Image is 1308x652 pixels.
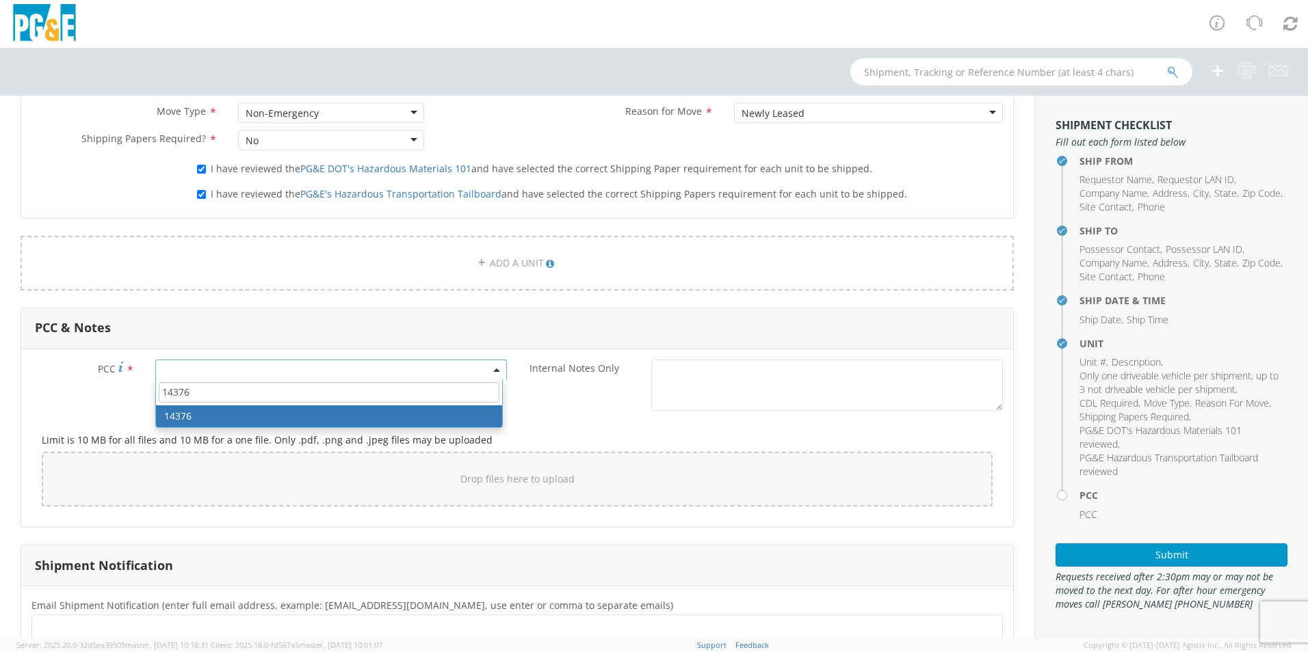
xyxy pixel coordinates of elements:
[529,362,619,375] span: Internal Notes Only
[35,321,111,335] h3: PCC & Notes
[742,107,805,120] div: Newly Leased
[1080,295,1287,305] h4: Ship Date & Time
[1080,173,1152,186] span: Requestor Name
[81,132,206,145] span: Shipping Papers Required?
[1080,369,1284,396] li: ,
[1080,200,1134,214] li: ,
[1080,396,1138,409] span: CDL Required
[1080,369,1279,396] span: Only one driveable vehicle per shipment, up to 3 not driveable vehicle per shipment
[1080,508,1097,521] span: PCC
[211,640,382,650] span: Client: 2025.18.0-fd567a5
[98,362,116,375] span: PCC
[1080,243,1160,256] span: Possessor Contact
[1056,135,1287,149] span: Fill out each form listed below
[1080,410,1189,423] span: Shipping Papers Required
[735,640,769,650] a: Feedback
[1080,187,1147,200] span: Company Name
[1157,173,1234,186] span: Requestor LAN ID
[1138,270,1165,283] span: Phone
[1080,451,1258,478] span: PG&E Hazardous Transportation Tailboard reviewed
[1144,396,1192,410] li: ,
[1153,256,1190,270] li: ,
[125,640,209,650] span: master, [DATE] 10:18:31
[1056,570,1287,611] span: Requests received after 2:30pm may or may not be moved to the next day. For after hour emergency ...
[246,107,319,120] div: Non-Emergency
[1193,187,1209,200] span: City
[1080,396,1140,410] li: ,
[1195,396,1271,410] li: ,
[1214,187,1237,200] span: State
[1138,200,1165,213] span: Phone
[1080,355,1106,368] span: Unit #
[299,640,382,650] span: master, [DATE] 10:01:07
[1084,640,1292,651] span: Copyright © [DATE]-[DATE] Agistix Inc., All Rights Reserved
[1242,187,1283,200] li: ,
[1080,490,1287,500] h4: PCC
[1242,256,1283,270] li: ,
[1214,256,1239,270] li: ,
[157,105,206,118] span: Move Type
[1080,313,1121,326] span: Ship Date
[1214,187,1239,200] li: ,
[1080,424,1242,450] span: PG&E DOT's Hazardous Materials 101 reviewed
[35,559,173,573] h3: Shipment Notification
[1080,355,1108,369] li: ,
[1080,270,1132,283] span: Site Contact
[1166,243,1244,256] li: ,
[1242,256,1281,269] span: Zip Code
[1195,396,1269,409] span: Reason For Move
[1127,313,1168,326] span: Ship Time
[1193,256,1211,270] li: ,
[1080,243,1162,256] li: ,
[1080,313,1123,327] li: ,
[1080,270,1134,284] li: ,
[1080,226,1287,236] h4: Ship To
[1144,396,1190,409] span: Move Type
[1080,187,1149,200] li: ,
[1166,243,1242,256] span: Possessor LAN ID
[211,187,907,200] span: I have reviewed the and have selected the correct Shipping Papers requirement for each unit to be...
[460,472,575,485] span: Drop files here to upload
[16,640,209,650] span: Server: 2025.20.0-32d5ea39505
[850,58,1192,85] input: Shipment, Tracking or Reference Number (at least 4 chars)
[1080,410,1191,424] li: ,
[1080,156,1287,166] h4: Ship From
[1080,424,1284,451] li: ,
[1214,256,1237,269] span: State
[1153,187,1190,200] li: ,
[1056,118,1172,133] strong: Shipment Checklist
[1193,256,1209,269] span: City
[1080,256,1149,270] li: ,
[1080,200,1132,213] span: Site Contact
[42,435,993,445] h5: Limit is 10 MB for all files and 10 MB for a one file. Only .pdf, .png and .jpeg files may be upl...
[1112,355,1163,369] li: ,
[300,162,471,175] a: PG&E DOT's Hazardous Materials 101
[625,105,702,118] span: Reason for Move
[197,165,206,174] input: I have reviewed thePG&E DOT's Hazardous Materials 101and have selected the correct Shipping Paper...
[1157,173,1236,187] li: ,
[1193,187,1211,200] li: ,
[697,640,727,650] a: Support
[31,599,673,612] span: Email Shipment Notification (enter full email address, example: jdoe01@agistix.com, use enter or ...
[1153,256,1188,269] span: Address
[1080,256,1147,269] span: Company Name
[156,405,502,427] li: 14376
[1112,355,1161,368] span: Description
[10,4,79,44] img: pge-logo-06675f144f4cfa6a6814.png
[211,162,872,175] span: I have reviewed the and have selected the correct Shipping Paper requirement for each unit to be ...
[197,190,206,199] input: I have reviewed thePG&E's Hazardous Transportation Tailboardand have selected the correct Shippin...
[1056,543,1287,567] button: Submit
[300,187,501,200] a: PG&E's Hazardous Transportation Tailboard
[21,236,1014,290] a: ADD A UNIT
[1080,173,1154,187] li: ,
[1153,187,1188,200] span: Address
[246,134,259,148] div: No
[1242,187,1281,200] span: Zip Code
[1080,338,1287,349] h4: Unit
